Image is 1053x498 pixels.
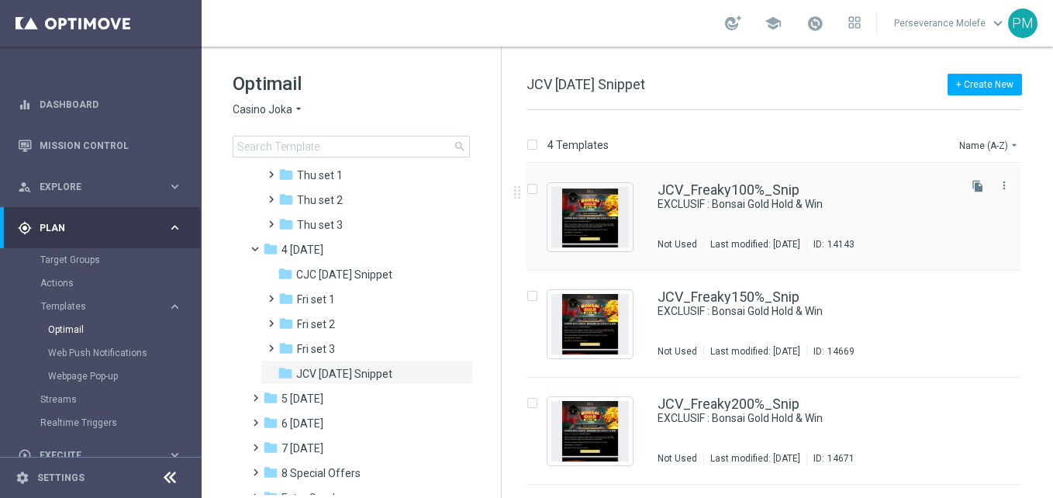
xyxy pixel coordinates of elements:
a: Realtime Triggers [40,417,161,429]
a: Webpage Pop-up [48,370,161,382]
span: 8 Special Offers [281,466,361,480]
div: PM [1008,9,1037,38]
i: folder [263,465,278,480]
i: folder [278,365,293,381]
i: folder [263,415,278,431]
a: Actions [40,277,161,289]
a: Target Groups [40,254,161,266]
span: keyboard_arrow_down [989,15,1006,32]
div: Target Groups [40,248,200,271]
button: Casino Joka arrow_drop_down [233,102,305,117]
i: folder [278,167,294,182]
div: play_circle_outline Execute keyboard_arrow_right [17,449,183,462]
span: Templates [41,302,152,311]
i: keyboard_arrow_right [167,220,182,235]
div: Press SPACE to select this row. [511,164,1050,271]
div: ID: [806,345,854,358]
span: Fri set 1 [297,292,335,306]
div: EXCLUSIF : Bonsai Gold Hold & Win [658,411,955,426]
span: Fri set 2 [297,317,335,331]
i: keyboard_arrow_right [167,299,182,314]
span: Explore [40,182,167,192]
i: arrow_drop_down [1008,139,1020,151]
span: 6 Sunday [281,417,323,431]
div: Webpage Pop-up [48,365,200,388]
div: Optimail [48,318,200,341]
span: school [765,15,782,32]
div: Not Used [658,238,697,251]
div: Templates [40,295,200,388]
div: EXCLUSIF : Bonsai Gold Hold & Win [658,197,955,212]
button: Name (A-Z)arrow_drop_down [958,136,1022,154]
button: more_vert [996,176,1012,195]
div: 14669 [827,345,854,358]
div: gps_fixed Plan keyboard_arrow_right [17,222,183,234]
div: Plan [18,221,167,235]
span: search [454,140,466,153]
a: JCV_Freaky200%_Snip [658,397,799,411]
div: Execute [18,448,167,462]
a: JCV_Freaky100%_Snip [658,183,799,197]
div: Not Used [658,345,697,358]
span: Thu set 2 [297,193,343,207]
i: folder [278,266,293,282]
i: folder [278,316,294,331]
div: 14671 [827,452,854,465]
span: Execute [40,451,167,460]
span: JCV [DATE] Snippet [526,76,645,92]
a: Optimail [48,323,161,336]
input: Search Template [233,136,470,157]
p: 4 Templates [547,138,609,152]
i: folder [263,390,278,406]
span: 7 Monday [281,441,323,455]
a: Settings [37,473,85,482]
span: Thu set 3 [297,218,343,232]
i: more_vert [998,179,1010,192]
span: JCV Friday Snippet [296,367,392,381]
span: Thu set 1 [297,168,343,182]
button: person_search Explore keyboard_arrow_right [17,181,183,193]
div: Last modified: [DATE] [704,345,806,358]
img: 14671.jpeg [551,401,629,462]
img: 14143.jpeg [551,187,629,247]
span: Casino Joka [233,102,292,117]
i: folder [278,192,294,207]
div: 14143 [827,238,854,251]
span: 5 Saturday [281,392,323,406]
button: file_copy [968,176,988,196]
button: + Create New [948,74,1022,95]
img: 14669.jpeg [551,294,629,354]
div: Press SPACE to select this row. [511,271,1050,378]
button: equalizer Dashboard [17,99,183,111]
a: Streams [40,393,161,406]
i: folder [278,291,294,306]
div: Actions [40,271,200,295]
a: Mission Control [40,125,182,166]
div: Last modified: [DATE] [704,238,806,251]
div: ID: [806,238,854,251]
i: folder [278,341,294,356]
a: EXCLUSIF : Bonsai Gold Hold & Win [658,197,920,212]
i: equalizer [18,98,32,112]
button: Mission Control [17,140,183,152]
div: Web Push Notifications [48,341,200,365]
div: Templates keyboard_arrow_right [40,300,183,313]
div: EXCLUSIF : Bonsai Gold Hold & Win [658,304,955,319]
a: Web Push Notifications [48,347,161,359]
div: Mission Control [18,125,182,166]
div: ID: [806,452,854,465]
div: Streams [40,388,200,411]
div: Templates [41,302,167,311]
i: file_copy [972,180,984,192]
div: Last modified: [DATE] [704,452,806,465]
span: Fri set 3 [297,342,335,356]
i: settings [16,471,29,485]
div: Realtime Triggers [40,411,200,434]
div: Press SPACE to select this row. [511,378,1050,485]
div: Explore [18,180,167,194]
a: JCV_Freaky150%_Snip [658,290,799,304]
div: Not Used [658,452,697,465]
div: Dashboard [18,84,182,125]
